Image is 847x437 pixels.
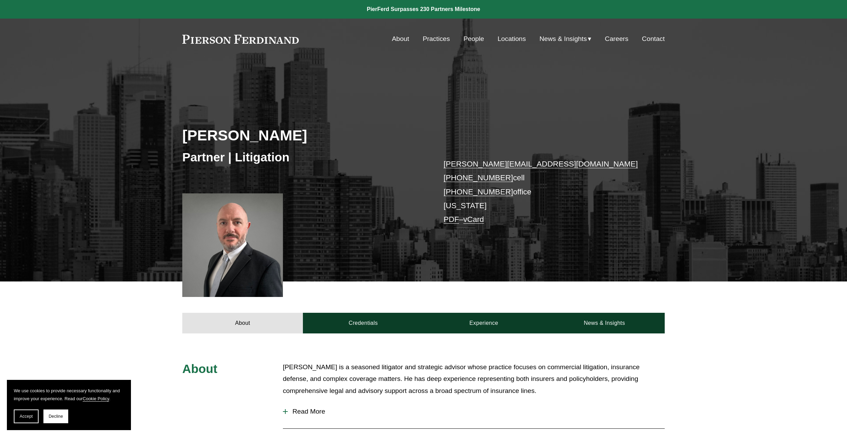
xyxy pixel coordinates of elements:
[443,188,513,196] a: [PHONE_NUMBER]
[303,313,423,333] a: Credentials
[49,414,63,419] span: Decline
[605,32,628,45] a: Careers
[443,157,644,227] p: cell office [US_STATE] –
[288,408,665,415] span: Read More
[539,32,591,45] a: folder dropdown
[642,32,665,45] a: Contact
[443,215,459,224] a: PDF
[7,380,131,430] section: Cookie banner
[20,414,33,419] span: Accept
[423,313,544,333] a: Experience
[544,313,665,333] a: News & Insights
[182,126,423,144] h2: [PERSON_NAME]
[498,32,526,45] a: Locations
[43,409,68,423] button: Decline
[283,361,665,397] p: [PERSON_NAME] is a seasoned litigator and strategic advisor whose practice focuses on commercial ...
[539,33,587,45] span: News & Insights
[182,313,303,333] a: About
[423,32,450,45] a: Practices
[463,215,484,224] a: vCard
[443,160,638,168] a: [PERSON_NAME][EMAIL_ADDRESS][DOMAIN_NAME]
[182,150,423,165] h3: Partner | Litigation
[392,32,409,45] a: About
[14,409,39,423] button: Accept
[182,362,217,375] span: About
[463,32,484,45] a: People
[14,387,124,403] p: We use cookies to provide necessary functionality and improve your experience. Read our .
[83,396,109,401] a: Cookie Policy
[443,173,513,182] a: [PHONE_NUMBER]
[283,403,665,420] button: Read More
